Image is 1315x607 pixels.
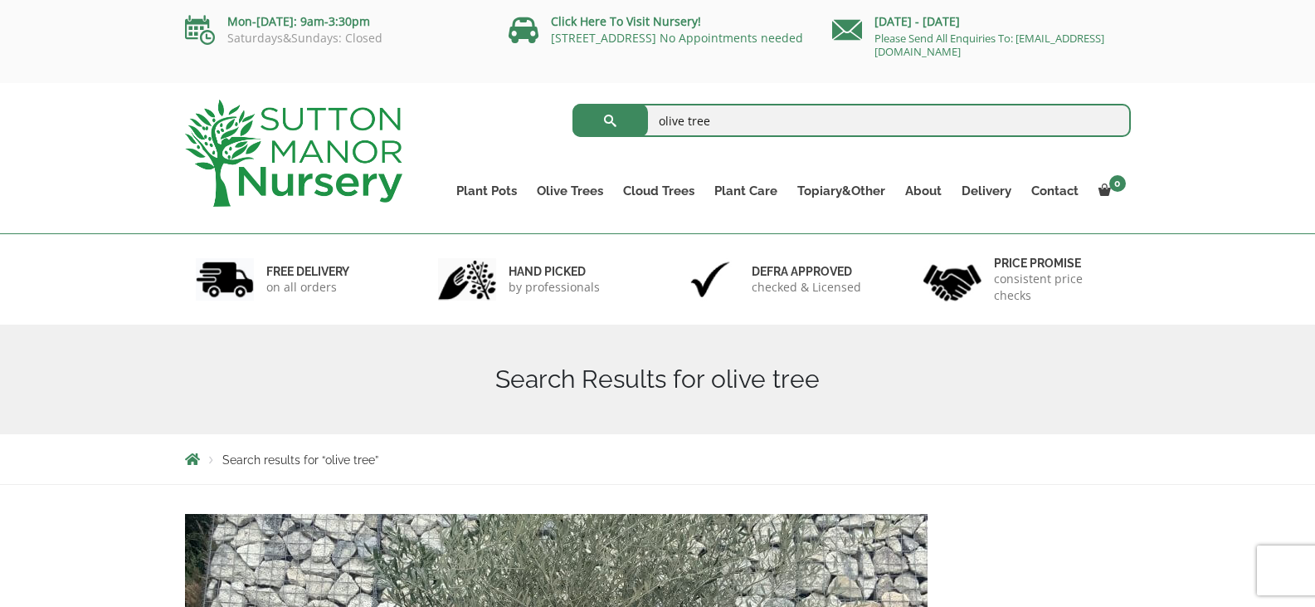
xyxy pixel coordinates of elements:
[551,13,701,29] a: Click Here To Visit Nursery!
[266,264,349,279] h6: FREE DELIVERY
[572,104,1131,137] input: Search...
[185,100,402,207] img: logo
[266,279,349,296] p: on all orders
[681,258,739,301] img: 3.jpg
[704,179,787,203] a: Plant Care
[952,179,1021,203] a: Delivery
[613,179,704,203] a: Cloud Trees
[1109,175,1126,192] span: 0
[509,264,600,279] h6: hand picked
[752,279,861,296] p: checked & Licensed
[787,179,895,203] a: Topiary&Other
[752,264,861,279] h6: Defra approved
[551,30,803,46] a: [STREET_ADDRESS] No Appointments needed
[446,179,527,203] a: Plant Pots
[438,258,496,301] img: 2.jpg
[832,12,1131,32] p: [DATE] - [DATE]
[185,365,1131,394] h1: Search Results for olive tree
[1089,179,1131,203] a: 0
[185,453,1131,466] nav: Breadcrumbs
[874,31,1104,59] a: Please Send All Enquiries To: [EMAIL_ADDRESS][DOMAIN_NAME]
[1021,179,1089,203] a: Contact
[509,279,600,296] p: by professionals
[923,254,981,305] img: 4.jpg
[527,179,613,203] a: Olive Trees
[994,256,1120,271] h6: Price promise
[196,258,254,301] img: 1.jpg
[185,12,484,32] p: Mon-[DATE]: 9am-3:30pm
[222,453,378,467] span: Search results for “olive tree”
[185,32,484,45] p: Saturdays&Sundays: Closed
[994,271,1120,304] p: consistent price checks
[895,179,952,203] a: About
